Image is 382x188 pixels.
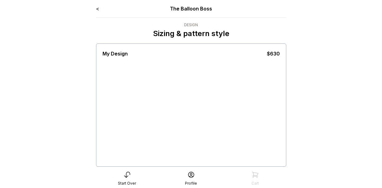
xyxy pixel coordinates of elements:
[251,181,259,186] div: Cart
[185,181,197,186] div: Profile
[118,181,136,186] div: Start Over
[96,6,99,12] a: <
[153,22,229,27] div: Design
[103,50,128,57] div: My Design
[267,50,280,57] div: $630
[153,29,229,39] p: Sizing & pattern style
[134,5,248,12] div: The Balloon Boss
